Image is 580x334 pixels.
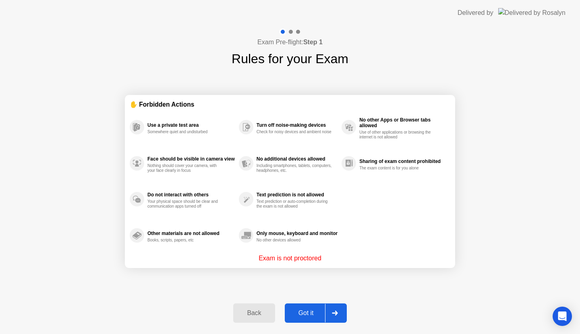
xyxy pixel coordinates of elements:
[147,231,235,236] div: Other materials are not allowed
[130,100,450,109] div: ✋ Forbidden Actions
[257,163,333,173] div: Including smartphones, tablets, computers, headphones, etc.
[147,192,235,198] div: Do not interact with others
[359,159,446,164] div: Sharing of exam content prohibited
[285,303,347,323] button: Got it
[236,309,272,317] div: Back
[257,37,323,47] h4: Exam Pre-flight:
[303,39,323,45] b: Step 1
[147,130,224,134] div: Somewhere quiet and undisturbed
[232,49,348,68] h1: Rules for your Exam
[287,309,325,317] div: Got it
[147,156,235,162] div: Face should be visible in camera view
[458,8,493,18] div: Delivered by
[359,117,446,128] div: No other Apps or Browser tabs allowed
[147,238,224,243] div: Books, scripts, papers, etc
[147,199,224,209] div: Your physical space should be clear and communication apps turned off
[147,122,235,128] div: Use a private test area
[257,238,333,243] div: No other devices allowed
[553,307,572,326] div: Open Intercom Messenger
[259,254,321,263] p: Exam is not proctored
[257,199,333,209] div: Text prediction or auto-completion during the exam is not allowed
[147,163,224,173] div: Nothing should cover your camera, with your face clearly in focus
[257,156,338,162] div: No additional devices allowed
[359,166,435,171] div: The exam content is for you alone
[257,122,338,128] div: Turn off noise-making devices
[257,192,338,198] div: Text prediction is not allowed
[498,8,565,17] img: Delivered by Rosalyn
[359,130,435,140] div: Use of other applications or browsing the internet is not allowed
[233,303,275,323] button: Back
[257,130,333,134] div: Check for noisy devices and ambient noise
[257,231,338,236] div: Only mouse, keyboard and monitor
